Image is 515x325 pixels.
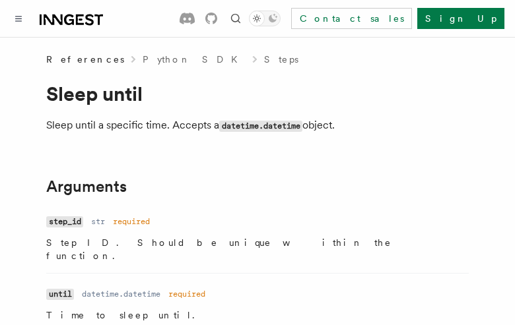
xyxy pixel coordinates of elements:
span: References [46,53,124,66]
code: until [46,289,74,300]
a: Contact sales [291,8,412,29]
code: step_id [46,216,83,227]
dd: str [91,216,105,227]
p: Step ID. Should be unique within the function. [46,236,469,262]
h1: Sleep until [46,82,469,105]
dd: required [113,216,150,227]
a: Steps [264,53,298,66]
dd: datetime.datetime [82,289,160,299]
dd: required [168,289,205,299]
a: Sign Up [417,8,504,29]
button: Toggle dark mode [249,11,281,26]
a: Arguments [46,177,127,196]
a: Python SDK [143,53,246,66]
p: Time to sleep until. [46,309,469,322]
p: Sleep until a specific time. Accepts a object. [46,116,469,135]
button: Toggle navigation [11,11,26,26]
code: datetime.datetime [219,121,302,132]
button: Find something... [228,11,244,26]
